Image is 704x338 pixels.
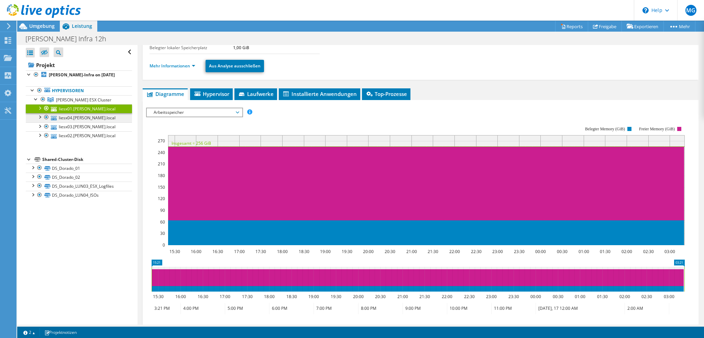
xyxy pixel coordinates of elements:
[26,113,132,122] a: liesx04.[PERSON_NAME].local
[160,219,165,225] text: 60
[212,249,223,254] text: 16:30
[555,21,588,32] a: Reports
[621,249,632,254] text: 02:00
[194,90,229,97] span: Hypervisor
[158,173,165,178] text: 180
[282,90,357,97] span: Installierte Anwendungen
[146,90,184,97] span: Diagramme
[26,122,132,131] a: liesx03.[PERSON_NAME].local
[40,328,81,337] a: Projektnotizen
[663,294,674,299] text: 03:00
[508,294,519,299] text: 23:30
[585,127,625,131] text: Belegter Memory (GiB)
[353,294,363,299] text: 20:00
[286,294,297,299] text: 18:30
[49,72,115,78] b: [PERSON_NAME]-Infra on [DATE]
[175,294,186,299] text: 16:00
[160,230,165,236] text: 30
[406,249,417,254] text: 21:00
[664,249,675,254] text: 03:00
[619,294,630,299] text: 02:00
[441,294,452,299] text: 22:00
[219,294,230,299] text: 17:00
[557,249,567,254] text: 00:30
[190,249,201,254] text: 16:00
[492,249,503,254] text: 23:00
[641,294,652,299] text: 02:30
[26,164,132,173] a: DS_Dorado_01
[365,90,407,97] span: Top-Prozesse
[234,249,244,254] text: 17:00
[298,249,309,254] text: 18:30
[464,294,474,299] text: 22:30
[72,23,92,29] span: Leistung
[158,138,165,144] text: 270
[163,242,165,248] text: 0
[26,191,132,200] a: DS_Dorado_LUN04_ISOs
[150,108,239,117] span: Arbeitsspeicher
[158,196,165,201] text: 120
[330,294,341,299] text: 19:30
[341,249,352,254] text: 19:30
[150,63,195,69] a: Mehr Informationen
[552,294,563,299] text: 00:30
[19,328,40,337] a: 2
[320,249,330,254] text: 19:00
[242,294,252,299] text: 17:30
[238,90,274,97] span: Laufwerke
[621,21,664,32] a: Exportieren
[599,249,610,254] text: 01:30
[597,294,607,299] text: 01:30
[639,127,675,131] text: Freier Memory (GiB)
[375,294,385,299] text: 20:30
[26,104,132,113] a: liesx01.[PERSON_NAME].local
[22,35,117,43] h1: [PERSON_NAME] Infra 12h
[26,86,132,95] a: Hypervisoren
[233,45,249,51] b: 1,00 GiB
[160,207,165,213] text: 90
[255,249,266,254] text: 17:30
[26,59,132,70] a: Projekt
[169,249,180,254] text: 15:30
[574,294,585,299] text: 01:00
[153,294,163,299] text: 15:30
[158,184,165,190] text: 150
[56,97,111,103] span: [PERSON_NAME] ESX Cluster
[26,131,132,140] a: liesx02.[PERSON_NAME].local
[197,294,208,299] text: 16:30
[642,7,649,13] svg: \n
[172,140,211,146] text: Insgesamt = 256 GiB
[150,44,233,51] label: Belegter lokaler Speicherplatz
[471,249,481,254] text: 22:30
[206,60,264,72] a: Aus Analyse ausschließen
[29,23,55,29] span: Umgebung
[26,173,132,182] a: DS_Dorado_02
[514,249,524,254] text: 23:30
[530,294,541,299] text: 00:00
[158,150,165,155] text: 240
[26,95,132,104] a: Lichtner ESX Cluster
[397,294,408,299] text: 21:00
[42,155,132,164] div: Shared-Cluster-Disk
[486,294,496,299] text: 23:00
[277,249,287,254] text: 18:00
[363,249,373,254] text: 20:00
[588,21,622,32] a: Freigabe
[427,249,438,254] text: 21:30
[419,294,430,299] text: 21:30
[663,21,695,32] a: Mehr
[264,294,274,299] text: 18:00
[535,249,546,254] text: 00:00
[685,5,696,16] span: MG
[158,161,165,167] text: 210
[308,294,319,299] text: 19:00
[449,249,460,254] text: 22:00
[643,249,653,254] text: 02:30
[26,70,132,79] a: [PERSON_NAME]-Infra on [DATE]
[578,249,589,254] text: 01:00
[26,182,132,190] a: DS_Dorado_LUN03_ESX_Logfiles
[384,249,395,254] text: 20:30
